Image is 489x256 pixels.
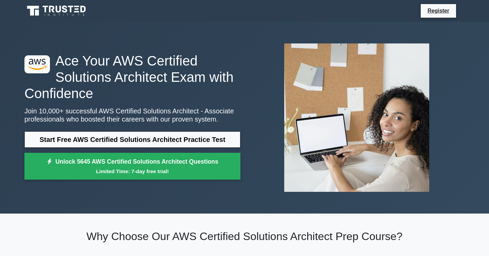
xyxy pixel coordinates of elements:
[24,230,465,243] h2: Why Choose Our AWS Certified Solutions Architect Prep Course?
[24,107,240,123] p: Join 10,000+ successful AWS Certified Solutions Architect - Associate professionals who boosted t...
[423,6,453,15] a: Register
[33,167,232,175] small: Limited Time: 7-day free trial!
[24,53,240,102] h1: Ace Your AWS Certified Solutions Architect Exam with Confidence
[24,153,240,180] a: Unlock 5645 AWS Certified Solutions Architect QuestionsLimited Time: 7-day free trial!
[24,131,240,148] a: Start Free AWS Certified Solutions Architect Practice Test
